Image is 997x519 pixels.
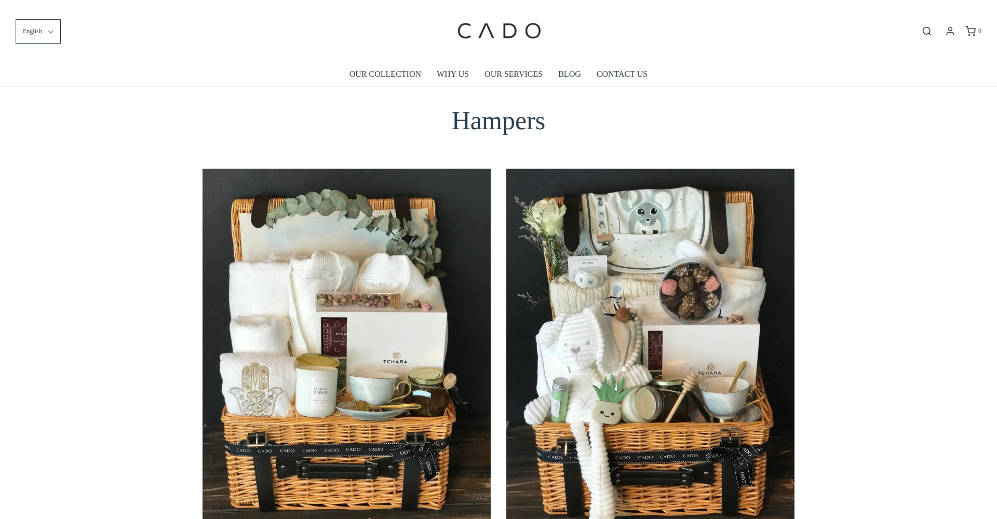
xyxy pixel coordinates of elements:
button: English [16,19,61,44]
a: 0 [964,26,981,36]
a: WHY US [437,62,469,86]
a: CONTACT US [597,62,648,86]
span: Hampers [452,106,546,135]
span: 0 [978,27,981,34]
a: BLOG [558,62,581,86]
a: OUR COLLECTION [349,62,421,86]
img: cadogifting [454,8,543,54]
span: English [23,26,42,36]
button: Open search bar [918,25,936,37]
a: OUR SERVICES [484,62,543,86]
